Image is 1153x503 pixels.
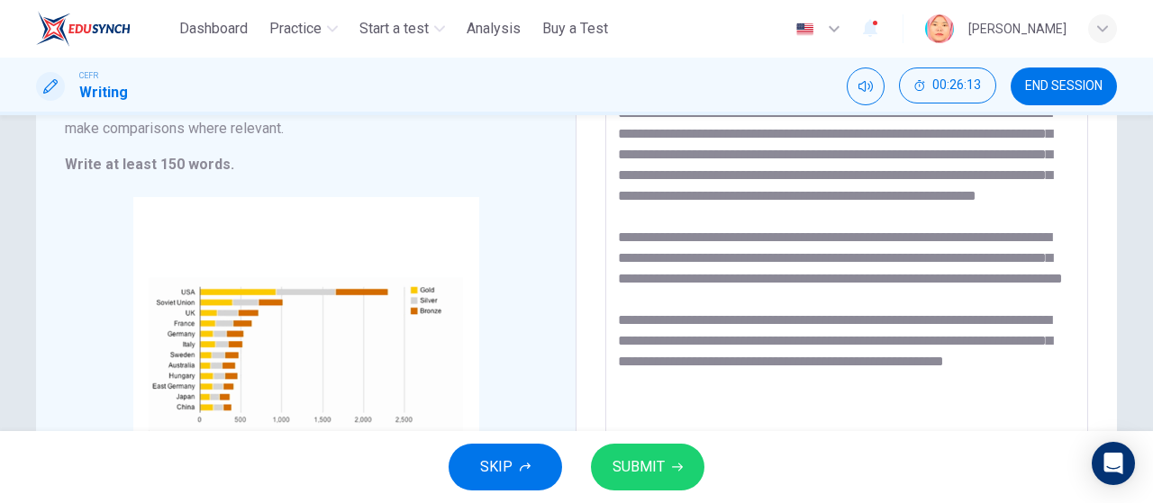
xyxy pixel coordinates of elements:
span: Dashboard [179,18,248,40]
span: SKIP [480,454,513,480]
span: SUBMIT [613,454,665,480]
button: Buy a Test [535,13,615,45]
button: SKIP [449,444,562,490]
img: ELTC logo [36,11,131,47]
span: Start a test [359,18,429,40]
span: 00:26:13 [932,78,981,93]
div: [PERSON_NAME] [968,18,1067,40]
h1: Writing [79,82,128,103]
button: Practice [262,13,345,45]
span: CEFR [79,69,98,82]
img: Profile picture [925,14,954,43]
div: Hide [899,67,996,105]
img: en [794,22,816,36]
button: Start a test [352,13,452,45]
button: END SESSION [1011,67,1117,105]
button: 00:26:13 [899,67,996,103]
div: Mute [847,67,885,105]
button: SUBMIT [591,444,704,490]
a: ELTC logo [36,11,172,47]
div: Open Intercom Messenger [1092,442,1135,485]
h6: Summarise the information by selecting and reporting the main features and make comparisons where... [65,96,547,139]
button: Analysis [459,13,528,45]
span: END SESSION [1025,79,1103,94]
button: Dashboard [172,13,255,45]
span: Analysis [467,18,521,40]
span: Buy a Test [542,18,608,40]
span: Practice [269,18,322,40]
strong: Write at least 150 words. [65,156,234,173]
